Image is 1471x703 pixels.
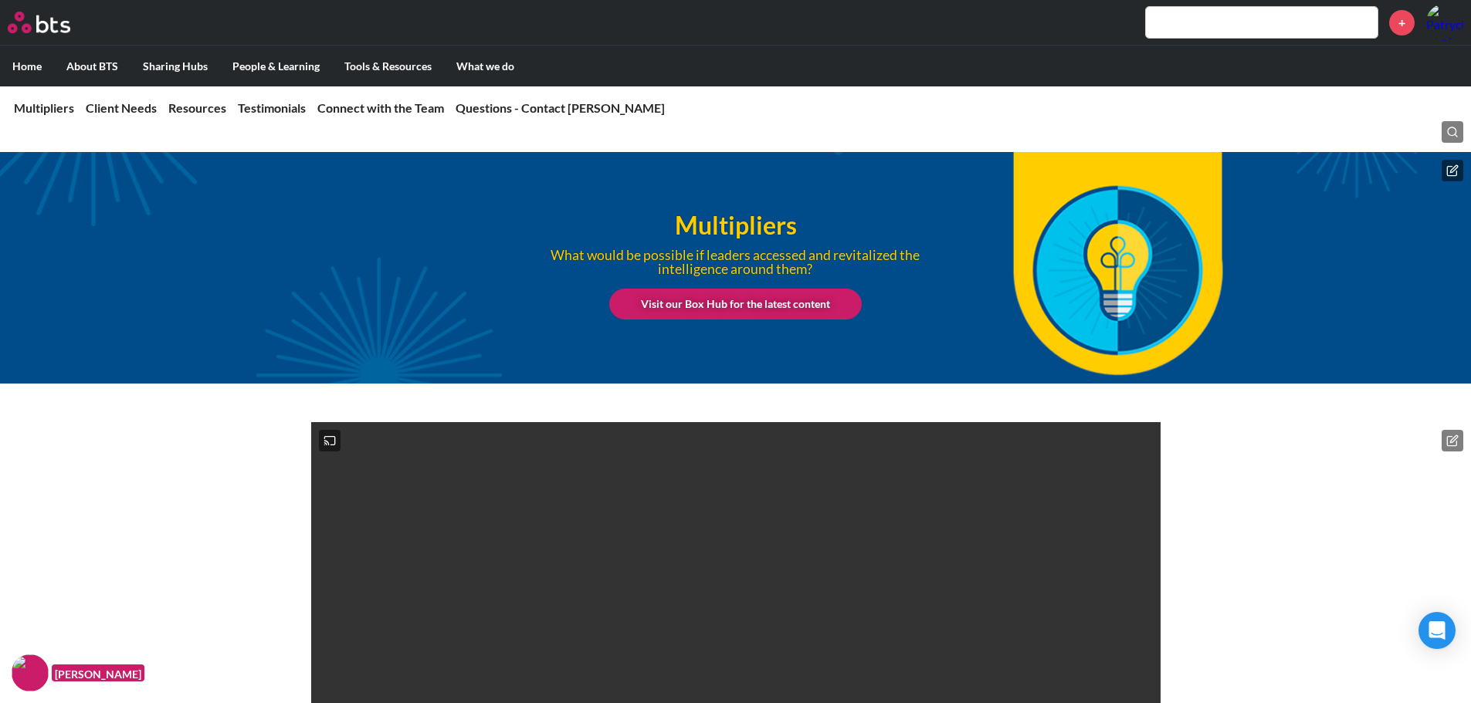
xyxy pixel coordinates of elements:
a: Visit our Box Hub for the latest content [609,289,862,319]
a: Client Needs [86,100,157,115]
h1: Multipliers [473,208,998,243]
p: What would be possible if leaders accessed and revitalized the intelligence around them? [525,248,946,275]
a: Resources [168,100,226,115]
a: Go home [8,12,99,33]
label: Tools & Resources [332,46,444,86]
a: + [1389,10,1415,35]
button: Edit hero [1442,160,1463,181]
a: Testimonials [238,100,306,115]
label: People & Learning [220,46,332,86]
a: Multipliers [14,100,74,115]
img: Patrycja Chojnacka [1426,4,1463,41]
a: Connect with the Team [317,100,444,115]
img: F [12,654,49,691]
figcaption: [PERSON_NAME] [52,664,144,682]
a: Questions - Contact [PERSON_NAME] [456,100,665,115]
label: What we do [444,46,527,86]
label: Sharing Hubs [130,46,220,86]
img: BTS Logo [8,12,70,33]
div: Open Intercom Messenger [1418,612,1456,649]
button: Edit hero [1442,430,1463,451]
label: About BTS [54,46,130,86]
a: Profile [1426,4,1463,41]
